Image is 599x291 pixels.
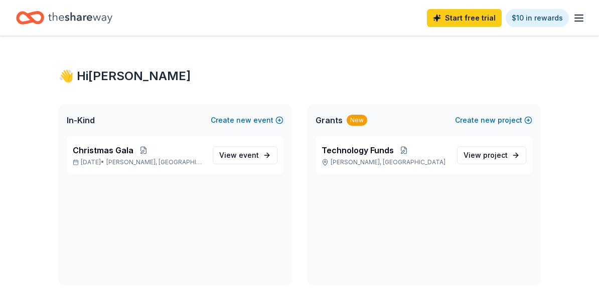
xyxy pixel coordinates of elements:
span: Grants [316,114,343,126]
div: New [347,115,367,126]
span: Christmas Gala [73,144,133,156]
span: new [481,114,496,126]
button: Createnewevent [211,114,283,126]
span: [PERSON_NAME], [GEOGRAPHIC_DATA] [106,158,205,166]
a: View project [457,146,526,164]
span: View [464,149,508,161]
div: 👋 Hi [PERSON_NAME] [59,68,540,84]
a: Start free trial [427,9,502,27]
span: project [483,151,508,159]
p: [DATE] • [73,158,205,166]
a: $10 in rewards [506,9,569,27]
span: In-Kind [67,114,95,126]
button: Createnewproject [455,114,532,126]
p: [PERSON_NAME], [GEOGRAPHIC_DATA] [322,158,449,166]
a: Home [16,6,112,30]
span: new [236,114,251,126]
span: event [239,151,259,159]
a: View event [213,146,277,164]
span: View [219,149,259,161]
span: Technology Funds [322,144,394,156]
